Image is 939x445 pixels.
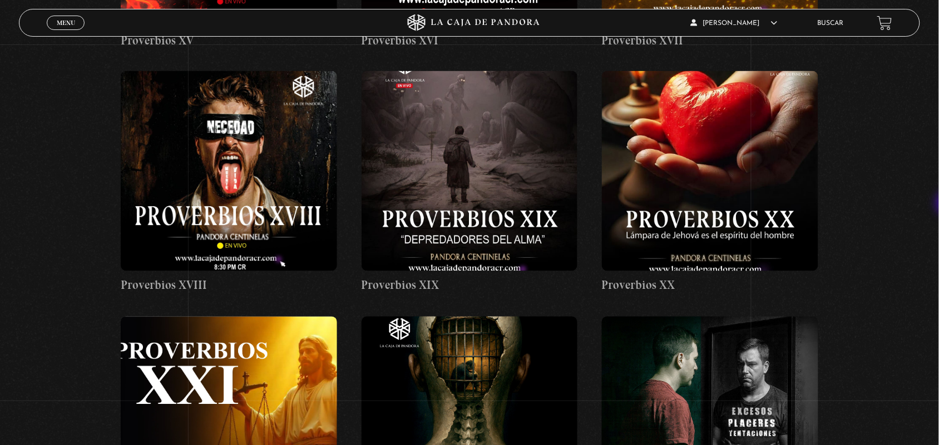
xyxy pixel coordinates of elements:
h4: Proverbios XX [602,277,818,294]
h4: Proverbios XVI [362,32,578,49]
h4: Proverbios XVIII [121,277,337,294]
h4: Proverbios XIX [362,277,578,294]
a: Buscar [818,20,844,27]
a: Proverbios XVIII [121,71,337,294]
span: Cerrar [53,29,79,37]
a: View your shopping cart [877,16,892,31]
a: Proverbios XIX [362,71,578,294]
h4: Proverbios XVII [602,32,818,49]
h4: Proverbios XV [121,32,337,49]
span: [PERSON_NAME] [691,20,778,27]
span: Menu [57,19,75,26]
a: Proverbios XX [602,71,818,294]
